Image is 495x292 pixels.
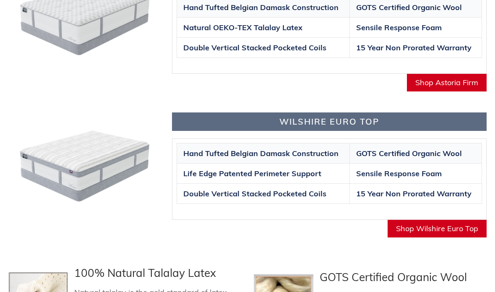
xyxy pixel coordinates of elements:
[183,2,339,13] span: Hand Tufted Belgian Damask Construction
[279,116,379,127] span: Wilshire Euro Top
[183,22,302,33] span: Natural OEKO-TEX Talalay Latex
[74,266,216,279] span: 100% Natural Talalay Latex
[183,42,326,53] span: Double Vertical Stacked Pocketed Coils
[356,148,462,159] span: GOTS Certified Organic Wool
[388,220,487,237] a: Shop Wilshire Euro Top
[320,270,467,284] span: GOTS Certified Organic Wool
[356,168,442,179] span: Sensile Response Foam
[183,188,326,199] span: Double Vertical Stacked Pocketed Coils
[183,168,321,179] span: Life Edge Patented Perimeter Support
[356,188,472,199] span: 15 Year Non Prorated Warranty
[407,74,487,91] a: Shop Astoria Firm
[8,112,159,213] img: pf-2201c178--WILSHIREmattress.jpg
[356,2,462,13] span: GOTS Certified Organic Wool
[183,148,339,159] span: Hand Tufted Belgian Damask Construction
[396,224,478,233] span: Shop Wilshire Euro Top
[356,22,442,33] span: Sensile Response Foam
[356,42,472,53] span: 15 Year Non Prorated Warranty
[415,78,478,87] span: Shop Astoria Firm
